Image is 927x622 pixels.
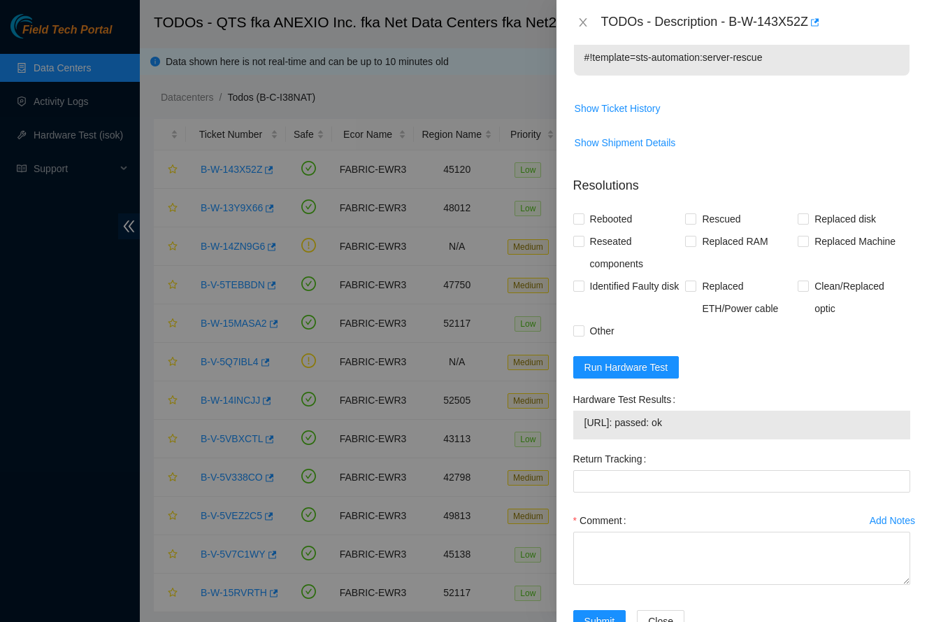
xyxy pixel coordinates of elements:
[577,17,589,28] span: close
[584,230,686,275] span: Reseated components
[575,101,661,116] span: Show Ticket History
[696,275,798,320] span: Replaced ETH/Power cable
[584,320,620,342] span: Other
[601,11,910,34] div: TODOs - Description - B-W-143X52Z
[584,360,668,375] span: Run Hardware Test
[575,135,676,150] span: Show Shipment Details
[573,509,632,532] label: Comment
[696,208,746,230] span: Rescued
[809,230,901,253] span: Replaced Machine
[573,388,681,411] label: Hardware Test Results
[573,448,652,470] label: Return Tracking
[573,165,910,195] p: Resolutions
[573,532,910,585] textarea: Comment
[574,97,661,120] button: Show Ticket History
[584,208,638,230] span: Rebooted
[584,415,899,430] span: [URL]: passed: ok
[584,275,685,297] span: Identified Faulty disk
[573,470,910,493] input: Return Tracking
[870,516,915,525] div: Add Notes
[573,356,680,379] button: Run Hardware Test
[869,509,916,532] button: Add Notes
[574,132,677,154] button: Show Shipment Details
[696,230,773,253] span: Replaced RAM
[809,208,882,230] span: Replaced disk
[809,275,910,320] span: Clean/Replaced optic
[573,16,593,29] button: Close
